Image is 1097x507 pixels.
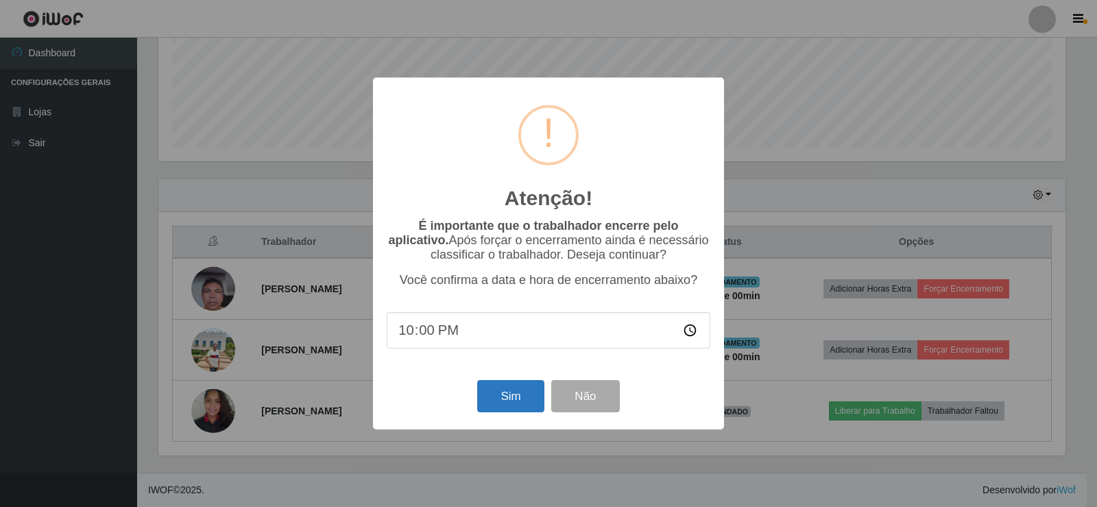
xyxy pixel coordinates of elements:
[387,273,710,287] p: Você confirma a data e hora de encerramento abaixo?
[477,380,544,412] button: Sim
[505,186,592,211] h2: Atenção!
[387,219,710,262] p: Após forçar o encerramento ainda é necessário classificar o trabalhador. Deseja continuar?
[388,219,678,247] b: É importante que o trabalhador encerre pelo aplicativo.
[551,380,619,412] button: Não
